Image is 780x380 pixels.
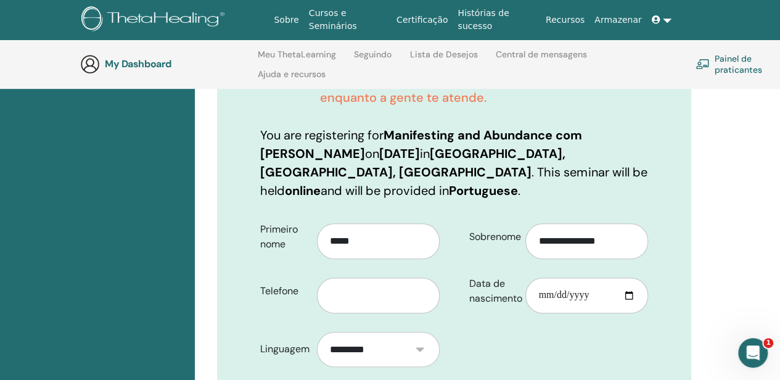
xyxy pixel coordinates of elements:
[251,337,317,361] label: Linguagem
[260,126,648,200] p: You are registering for on in . This seminar will be held and will be provided in .
[258,69,326,89] a: Ajuda e recursos
[251,218,317,256] label: Primeiro nome
[496,49,587,69] a: Central de mensagens
[269,9,303,31] a: Sobre
[763,338,773,348] span: 1
[379,146,420,162] b: [DATE]
[260,146,565,180] b: [GEOGRAPHIC_DATA], [GEOGRAPHIC_DATA], [GEOGRAPHIC_DATA]
[541,9,589,31] a: Recursos
[320,50,614,105] span: Se você tem ou vai ter o pré-requisito, vá em frente e conclua seu cadastro enquanto a gente te a...
[738,338,768,368] iframe: Intercom live chat
[251,279,317,303] label: Telefone
[285,183,321,199] b: online
[460,225,526,249] label: Sobrenome
[460,272,526,310] label: Data de nascimento
[696,59,710,69] img: chalkboard-teacher.svg
[392,9,453,31] a: Certificação
[449,183,518,199] b: Portuguese
[589,9,646,31] a: Armazenar
[354,49,392,69] a: Seguindo
[80,54,100,74] img: generic-user-icon.jpg
[304,2,392,38] a: Cursos e Seminários
[258,49,336,69] a: Meu ThetaLearning
[105,58,228,70] h3: My Dashboard
[81,6,229,34] img: logo.png
[453,2,540,38] a: Histórias de sucesso
[260,127,582,162] b: Manifesting and Abundance com [PERSON_NAME]
[410,49,478,69] a: Lista de Desejos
